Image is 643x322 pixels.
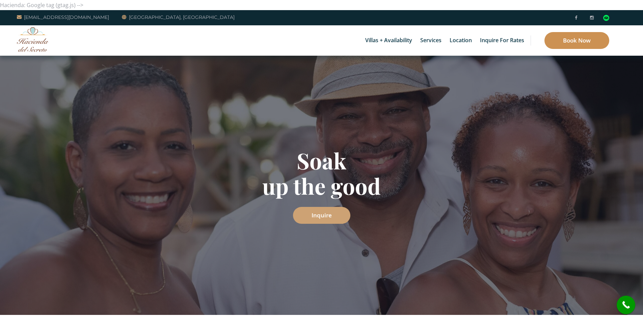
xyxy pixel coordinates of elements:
i: call [618,297,634,313]
a: Villas + Availability [362,25,416,56]
div: Read traveler reviews on Tripadvisor [603,15,609,21]
img: Awesome Logo [17,27,49,52]
img: Tripadvisor_logomark.svg [603,15,609,21]
a: [EMAIL_ADDRESS][DOMAIN_NAME] [17,13,109,21]
a: Location [446,25,475,56]
a: Book Now [544,32,609,49]
a: Services [417,25,445,56]
a: Inquire [293,207,350,224]
h1: Soak up the good [124,148,519,198]
a: call [617,296,635,314]
a: [GEOGRAPHIC_DATA], [GEOGRAPHIC_DATA] [122,13,235,21]
a: Inquire for Rates [477,25,528,56]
